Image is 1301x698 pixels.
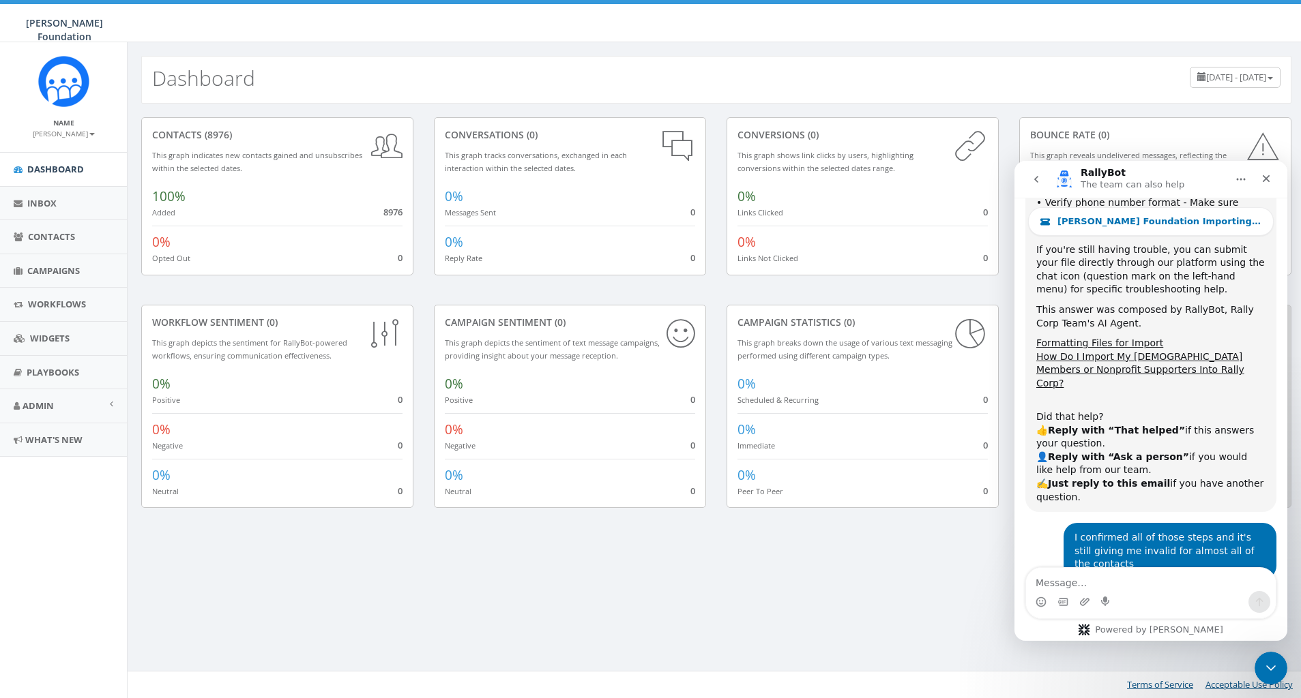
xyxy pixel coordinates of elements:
small: Positive [152,395,180,405]
span: 0 [690,393,695,406]
span: (0) [841,316,855,329]
a: Acceptable Use Policy [1205,678,1293,691]
span: (0) [552,316,566,329]
div: If you're still having trouble, you can submit your file directly through our platform using the ... [22,82,251,136]
a: Terms of Service [1127,678,1193,691]
small: This graph indicates new contacts gained and unsubscribes within the selected dates. [152,150,362,173]
div: Bounce Rate [1030,128,1281,142]
small: Neutral [152,486,179,496]
span: 0 [983,393,988,406]
div: Did that help? 👍 if this answers your question. 👤 if you would like help from our team. ✍️ if you... [22,237,251,344]
button: Upload attachment [65,436,76,446]
span: 0% [737,233,756,251]
span: 0 [983,485,988,497]
small: [PERSON_NAME] [33,129,95,138]
span: 0 [690,206,695,218]
button: Send a message… [234,430,256,452]
span: (0) [264,316,278,329]
span: (0) [805,128,819,141]
span: Campaigns [27,264,80,277]
iframe: Intercom live chat [1255,652,1287,684]
span: 8976 [383,206,403,218]
span: 0% [737,187,756,205]
span: Workflows [28,298,86,310]
div: I confirmed all of those steps and it's still giving me invalid for almost all of the contacts [60,370,251,410]
small: Negative [152,440,183,451]
span: 0% [445,187,463,205]
iframe: Intercom live chat [1014,161,1287,641]
span: Contacts [28,230,75,243]
a: Formatting Files for Import [22,177,149,187]
span: Inbox [27,197,57,209]
small: Negative [445,440,476,451]
span: 0% [737,421,756,438]
span: 0 [398,252,403,264]
span: 0 [398,393,403,406]
small: Immediate [737,440,775,451]
span: 0 [983,206,988,218]
div: conversions [737,128,988,142]
small: Links Not Clicked [737,253,798,263]
small: Name [53,118,74,127]
small: Scheduled & Recurring [737,395,819,405]
div: Workflow Sentiment [152,316,403,329]
span: 0 [690,252,695,264]
small: Added [152,207,175,217]
span: Dashboard [27,163,84,175]
span: 0% [737,466,756,484]
button: Emoji picker [21,436,32,446]
span: 0 [690,439,695,451]
small: This graph tracks conversations, exchanged in each interaction within the selected dates. [445,150,627,173]
span: Widgets [30,332,70,344]
small: This graph depicts the sentiment for RallyBot-powered workflows, ensuring communication effective... [152,337,347,361]
div: This answer was composed by RallyBot, Rally Corp Team's AI Agent. [22,142,251,169]
span: 0 [398,439,403,451]
textarea: Message… [12,407,261,430]
small: Messages Sent [445,207,496,217]
small: This graph breaks down the usage of various text messaging performed using different campaign types. [737,337,952,361]
span: 0 [983,252,988,264]
span: [DATE] - [DATE] [1206,71,1266,83]
small: This graph reveals undelivered messages, reflecting the campaign's delivery efficiency. [1030,150,1227,173]
small: Neutral [445,486,471,496]
span: 0% [445,421,463,438]
div: Campaign Sentiment [445,316,695,329]
span: Admin [23,399,54,412]
small: Opted Out [152,253,190,263]
small: Positive [445,395,473,405]
span: 0% [152,375,171,393]
span: (0) [524,128,538,141]
span: Playbooks [27,366,79,378]
small: Reply Rate [445,253,482,263]
div: Campaign Statistics [737,316,988,329]
span: 0% [445,375,463,393]
div: Darren says… [11,362,262,429]
span: 100% [152,187,186,205]
b: Reply with “Ask a person” [33,290,175,301]
span: (0) [1096,128,1109,141]
span: 0% [152,466,171,484]
span: 0% [737,375,756,393]
h2: Dashboard [152,67,255,89]
a: How Do I Import My [DEMOGRAPHIC_DATA] Members or Nonprofit Supporters Into Rally Corp? [22,190,230,228]
div: contacts [152,128,403,142]
small: This graph shows link clicks by users, highlighting conversions within the selected dates range. [737,150,913,173]
span: 0 [690,485,695,497]
span: 0% [152,421,171,438]
span: [PERSON_NAME] Foundation [26,16,103,43]
span: 0% [152,233,171,251]
small: Peer To Peer [737,486,783,496]
span: (8976) [202,128,232,141]
a: [PERSON_NAME] [33,127,95,139]
button: Start recording [87,436,98,446]
b: Reply with “That helped” [33,264,171,275]
div: conversations [445,128,695,142]
small: Links Clicked [737,207,783,217]
span: 0% [445,233,463,251]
